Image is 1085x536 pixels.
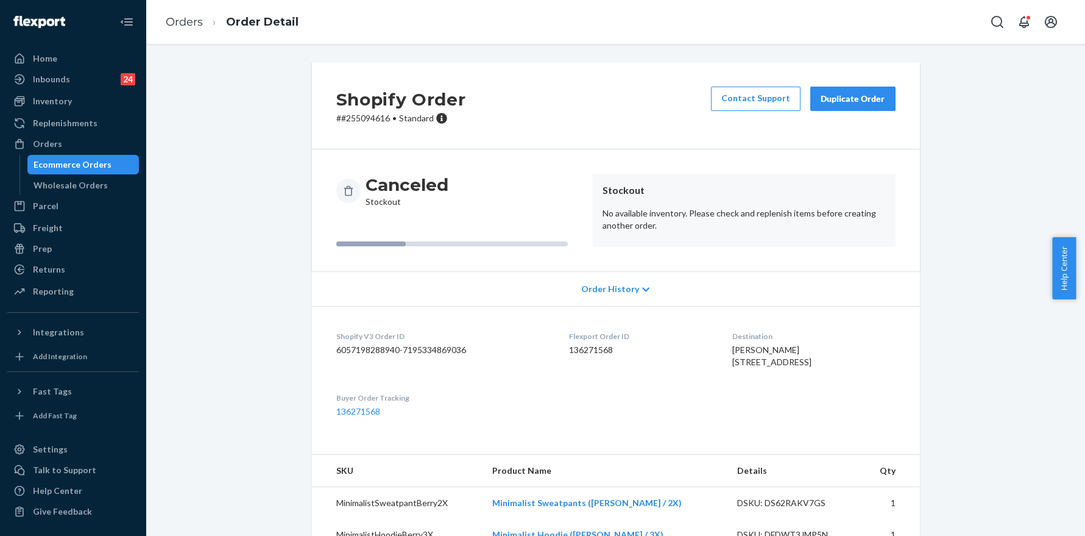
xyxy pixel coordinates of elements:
a: Help Center [7,481,139,501]
h2: Shopify Order [336,87,466,112]
a: Minimalist Sweatpants ([PERSON_NAME] / 2X) [492,498,682,508]
a: Ecommerce Orders [27,155,140,174]
img: Flexport logo [13,16,65,28]
a: Prep [7,239,139,259]
button: Give Feedback [7,502,139,521]
dt: Destination [732,331,895,341]
a: Parcel [7,196,139,216]
button: Integrations [7,323,139,342]
div: Returns [33,263,65,276]
header: Stockout [603,184,886,198]
span: Order History [581,283,639,295]
span: Standard [399,113,434,123]
div: Orders [33,138,62,150]
div: Prep [33,243,52,255]
a: Inbounds24 [7,70,139,89]
a: Replenishments [7,113,139,133]
ol: breadcrumbs [156,4,308,40]
div: Settings [33,443,68,456]
a: Reporting [7,282,139,301]
button: Fast Tags [7,382,139,401]
a: Freight [7,218,139,238]
div: Parcel [33,200,58,212]
div: Replenishments [33,117,97,129]
div: Stockout [366,174,448,208]
button: Open Search Box [985,10,1009,34]
dd: 136271568 [569,344,713,356]
button: Close Navigation [115,10,139,34]
span: [PERSON_NAME] [STREET_ADDRESS] [732,345,811,367]
button: Duplicate Order [810,87,896,111]
div: Freight [33,222,63,234]
th: Details [727,455,861,487]
dt: Buyer Order Tracking [336,393,550,403]
th: Product Name [482,455,727,487]
p: No available inventory. Please check and replenish items before creating another order. [603,207,886,232]
button: Talk to Support [7,460,139,480]
div: Add Integration [33,351,87,362]
a: Wholesale Orders [27,176,140,195]
th: SKU [312,455,482,487]
div: Home [33,52,57,65]
button: Open account menu [1039,10,1063,34]
th: Qty [861,455,919,487]
div: Wholesale Orders [34,179,108,191]
dt: Flexport Order ID [569,331,713,341]
td: MinimalistSweatpantBerry2X [312,487,482,520]
a: 136271568 [336,406,380,416]
a: Orders [166,15,203,29]
p: # #255094616 [336,112,466,124]
div: 24 [121,73,135,85]
div: Give Feedback [33,506,92,518]
div: Add Fast Tag [33,410,77,421]
a: Home [7,49,139,68]
div: Duplicate Order [821,93,885,105]
div: Talk to Support [33,464,96,476]
a: Order Detail [226,15,299,29]
div: Ecommerce Orders [34,159,111,171]
div: Reporting [33,285,74,298]
div: Help Center [33,485,82,497]
a: Inventory [7,91,139,111]
span: • [392,113,397,123]
div: Fast Tags [33,385,72,398]
td: 1 [861,487,919,520]
div: Inbounds [33,73,70,85]
a: Orders [7,134,139,154]
a: Contact Support [711,87,800,111]
button: Open notifications [1012,10,1036,34]
div: Integrations [33,326,84,338]
iframe: Opens a widget where you can chat to one of our agents [1006,499,1073,530]
dd: 6057198288940-7195334869036 [336,344,550,356]
a: Add Fast Tag [7,406,139,426]
button: Help Center [1052,237,1076,299]
div: DSKU: DS62RAKV7GS [737,497,852,509]
a: Settings [7,440,139,459]
div: Inventory [33,95,72,107]
a: Returns [7,260,139,279]
h3: Canceled [366,174,448,196]
dt: Shopify V3 Order ID [336,331,550,341]
a: Add Integration [7,347,139,366]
